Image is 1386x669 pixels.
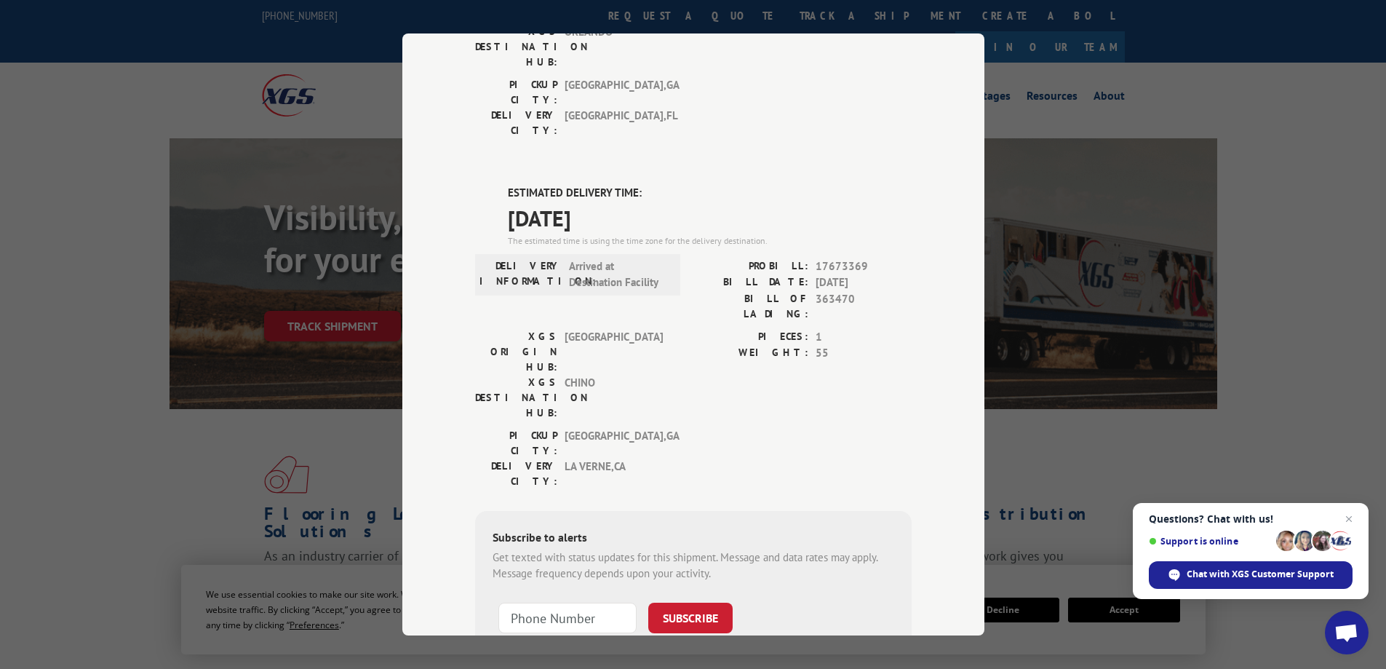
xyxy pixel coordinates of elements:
[508,202,912,234] span: [DATE]
[498,603,637,633] input: Phone Number
[1149,561,1353,589] div: Chat with XGS Customer Support
[1340,510,1358,528] span: Close chat
[475,24,557,70] label: XGS DESTINATION HUB:
[565,329,663,375] span: [GEOGRAPHIC_DATA]
[693,258,808,275] label: PROBILL:
[693,291,808,322] label: BILL OF LADING:
[1187,568,1334,581] span: Chat with XGS Customer Support
[569,258,667,291] span: Arrived at Destination Facility
[475,108,557,138] label: DELIVERY CITY:
[565,459,663,489] span: LA VERNE , CA
[565,77,663,108] span: [GEOGRAPHIC_DATA] , GA
[816,274,912,291] span: [DATE]
[693,274,808,291] label: BILL DATE:
[565,108,663,138] span: [GEOGRAPHIC_DATA] , FL
[816,329,912,346] span: 1
[508,185,912,202] label: ESTIMATED DELIVERY TIME:
[493,550,894,582] div: Get texted with status updates for this shipment. Message and data rates may apply. Message frequ...
[693,345,808,362] label: WEIGHT:
[475,459,557,489] label: DELIVERY CITY:
[1325,611,1369,654] div: Open chat
[565,375,663,421] span: CHINO
[475,428,557,459] label: PICKUP CITY:
[508,234,912,248] div: The estimated time is using the time zone for the delivery destination.
[475,375,557,421] label: XGS DESTINATION HUB:
[475,77,557,108] label: PICKUP CITY:
[565,24,663,70] span: ORLANDO
[816,291,912,322] span: 363470
[565,428,663,459] span: [GEOGRAPHIC_DATA] , GA
[1149,513,1353,525] span: Questions? Chat with us!
[693,329,808,346] label: PIECES:
[816,345,912,362] span: 55
[1149,536,1271,547] span: Support is online
[648,603,733,633] button: SUBSCRIBE
[479,258,562,291] label: DELIVERY INFORMATION:
[816,258,912,275] span: 17673369
[493,529,894,550] div: Subscribe to alerts
[475,329,557,375] label: XGS ORIGIN HUB:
